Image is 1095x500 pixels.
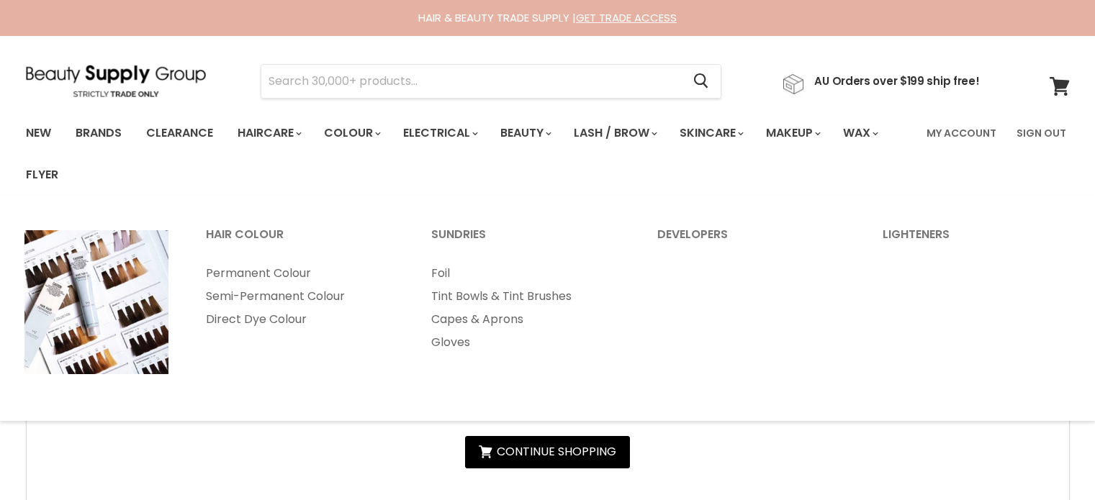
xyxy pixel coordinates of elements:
a: Electrical [392,118,487,148]
ul: Main menu [15,112,918,196]
a: Lighteners [865,223,1088,259]
a: Makeup [755,118,829,148]
a: Direct Dye Colour [188,308,411,331]
a: Gloves [413,331,636,354]
a: Foil [413,262,636,285]
a: Skincare [669,118,752,148]
a: Beauty [490,118,560,148]
a: Wax [832,118,887,148]
ul: Main menu [413,262,636,354]
a: Flyer [15,160,69,190]
p: Your cart is empty [465,408,630,421]
a: Semi-Permanent Colour [188,285,411,308]
div: HAIR & BEAUTY TRADE SUPPLY | [8,11,1088,25]
a: Clearance [135,118,224,148]
a: Haircare [227,118,310,148]
a: Brands [65,118,132,148]
form: Product [261,64,721,99]
a: Hair Colour [188,223,411,259]
a: My Account [918,118,1005,148]
a: Colour [313,118,389,148]
a: Continue shopping [465,436,630,468]
a: Sundries [413,223,636,259]
a: GET TRADE ACCESS [576,10,677,25]
a: New [15,118,62,148]
a: Permanent Colour [188,262,411,285]
ul: Main menu [188,262,411,331]
button: Search [682,65,721,98]
a: Capes & Aprons [413,308,636,331]
input: Search [261,65,682,98]
a: Sign Out [1008,118,1075,148]
nav: Main [8,112,1088,196]
iframe: Gorgias live chat messenger [1023,432,1081,486]
a: Developers [639,223,862,259]
a: Lash / Brow [563,118,666,148]
a: Tint Bowls & Tint Brushes [413,285,636,308]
